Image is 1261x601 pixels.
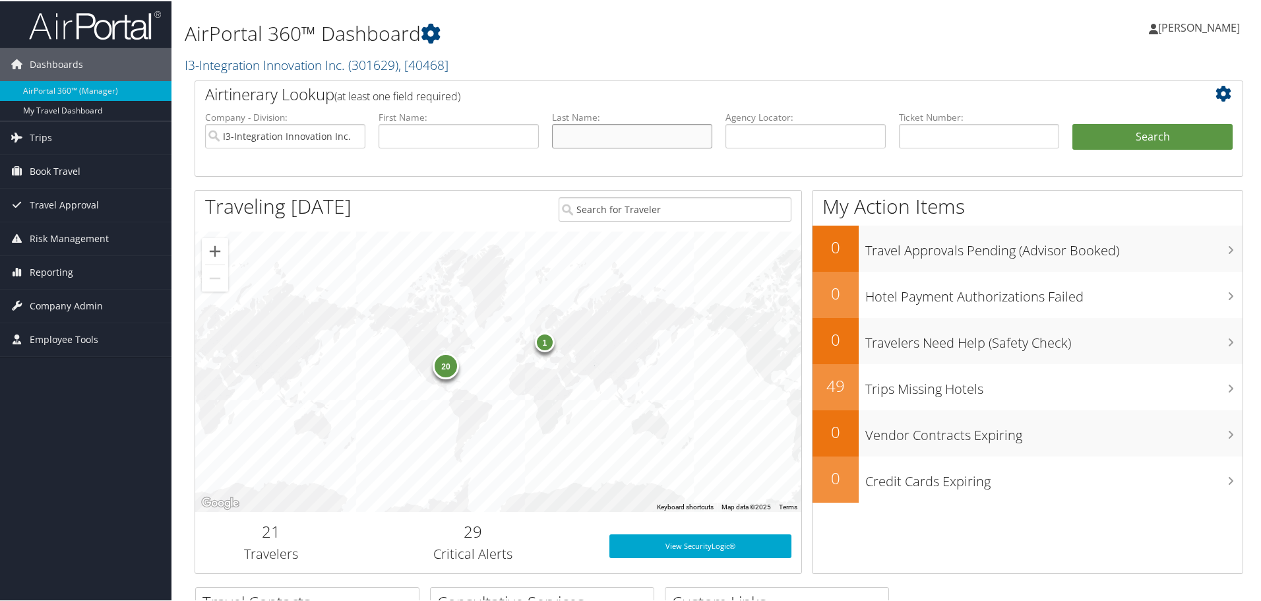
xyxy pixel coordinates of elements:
[813,420,859,442] h2: 0
[185,55,448,73] a: I3-Integration Innovation Inc.
[29,9,161,40] img: airportal-logo.png
[725,110,886,123] label: Agency Locator:
[552,110,712,123] label: Last Name:
[205,110,365,123] label: Company - Division:
[865,326,1243,351] h3: Travelers Need Help (Safety Check)
[1072,123,1233,149] button: Search
[899,110,1059,123] label: Ticket Number:
[813,281,859,303] h2: 0
[813,235,859,257] h2: 0
[30,154,80,187] span: Book Travel
[205,544,337,562] h3: Travelers
[609,533,791,557] a: View SecurityLogic®
[779,502,797,509] a: Terms (opens in new tab)
[865,464,1243,490] h3: Credit Cards Expiring
[813,270,1243,317] a: 0Hotel Payment Authorizations Failed
[334,88,460,102] span: (at least one field required)
[398,55,448,73] span: , [ 40468 ]
[657,501,714,511] button: Keyboard shortcuts
[534,331,554,350] div: 1
[205,82,1146,104] h2: Airtinerary Lookup
[865,372,1243,397] h3: Trips Missing Hotels
[30,120,52,153] span: Trips
[30,221,109,254] span: Risk Management
[722,502,771,509] span: Map data ©2025
[813,363,1243,409] a: 49Trips Missing Hotels
[865,280,1243,305] h3: Hotel Payment Authorizations Failed
[433,352,459,378] div: 20
[30,255,73,288] span: Reporting
[185,18,897,46] h1: AirPortal 360™ Dashboard
[205,519,337,542] h2: 21
[357,544,590,562] h3: Critical Alerts
[199,493,242,511] a: Open this area in Google Maps (opens a new window)
[813,373,859,396] h2: 49
[357,519,590,542] h2: 29
[1149,7,1253,46] a: [PERSON_NAME]
[813,409,1243,455] a: 0Vendor Contracts Expiring
[813,317,1243,363] a: 0Travelers Need Help (Safety Check)
[30,322,98,355] span: Employee Tools
[202,237,228,263] button: Zoom in
[205,191,352,219] h1: Traveling [DATE]
[865,418,1243,443] h3: Vendor Contracts Expiring
[1158,19,1240,34] span: [PERSON_NAME]
[813,224,1243,270] a: 0Travel Approvals Pending (Advisor Booked)
[813,455,1243,501] a: 0Credit Cards Expiring
[813,466,859,488] h2: 0
[865,234,1243,259] h3: Travel Approvals Pending (Advisor Booked)
[30,187,99,220] span: Travel Approval
[813,327,859,350] h2: 0
[30,288,103,321] span: Company Admin
[30,47,83,80] span: Dashboards
[202,264,228,290] button: Zoom out
[559,196,791,220] input: Search for Traveler
[348,55,398,73] span: ( 301629 )
[813,191,1243,219] h1: My Action Items
[199,493,242,511] img: Google
[379,110,539,123] label: First Name:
